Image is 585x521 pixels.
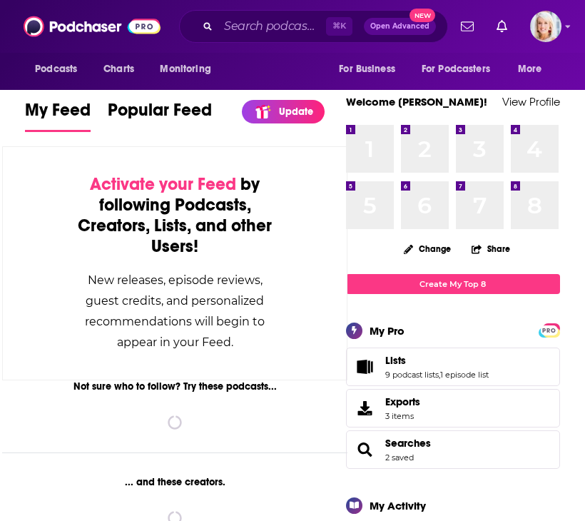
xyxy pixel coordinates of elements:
button: open menu [508,56,560,83]
a: 2 saved [385,452,414,462]
span: Activate your Feed [90,173,236,195]
span: More [518,59,542,79]
span: , [439,370,440,380]
a: Lists [385,354,489,367]
a: Update [242,100,325,123]
span: For Business [339,59,395,79]
div: My Activity [370,499,426,512]
a: Lists [351,357,380,377]
span: Popular Feed [108,99,212,129]
button: Show profile menu [530,11,561,42]
button: Share [471,235,511,263]
a: PRO [541,324,558,335]
a: 1 episode list [440,370,489,380]
span: Exports [385,395,420,408]
a: Popular Feed [108,99,212,132]
span: Exports [351,398,380,418]
div: New releases, episode reviews, guest credits, and personalized recommendations will begin to appe... [74,270,275,353]
button: open menu [412,56,511,83]
span: ⌘ K [326,17,352,36]
img: Podchaser - Follow, Share and Rate Podcasts [24,13,161,40]
a: Searches [351,440,380,460]
span: Podcasts [35,59,77,79]
a: Welcome [PERSON_NAME]! [346,95,487,108]
button: Open AdvancedNew [364,18,436,35]
a: Create My Top 8 [346,274,560,293]
a: My Feed [25,99,91,132]
span: Searches [346,430,560,469]
button: open menu [150,56,229,83]
div: Search podcasts, credits, & more... [179,10,448,43]
a: View Profile [502,95,560,108]
div: ... and these creators. [2,476,347,488]
a: Exports [346,389,560,428]
a: Searches [385,437,431,450]
button: open menu [25,56,96,83]
div: Not sure who to follow? Try these podcasts... [2,380,347,393]
a: Charts [94,56,143,83]
div: My Pro [370,324,405,338]
input: Search podcasts, credits, & more... [218,15,326,38]
span: Open Advanced [370,23,429,30]
div: by following Podcasts, Creators, Lists, and other Users! [74,174,275,257]
span: Monitoring [160,59,210,79]
a: Show notifications dropdown [491,14,513,39]
span: Lists [385,354,406,367]
a: 9 podcast lists [385,370,439,380]
button: Change [395,240,459,258]
span: Charts [103,59,134,79]
img: User Profile [530,11,561,42]
span: For Podcasters [422,59,490,79]
button: open menu [329,56,413,83]
span: 3 items [385,411,420,421]
span: Lists [346,348,560,386]
a: Show notifications dropdown [455,14,479,39]
span: PRO [541,325,558,336]
span: New [409,9,435,22]
span: My Feed [25,99,91,129]
p: Update [279,106,313,118]
span: Logged in as ashtonrc [530,11,561,42]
